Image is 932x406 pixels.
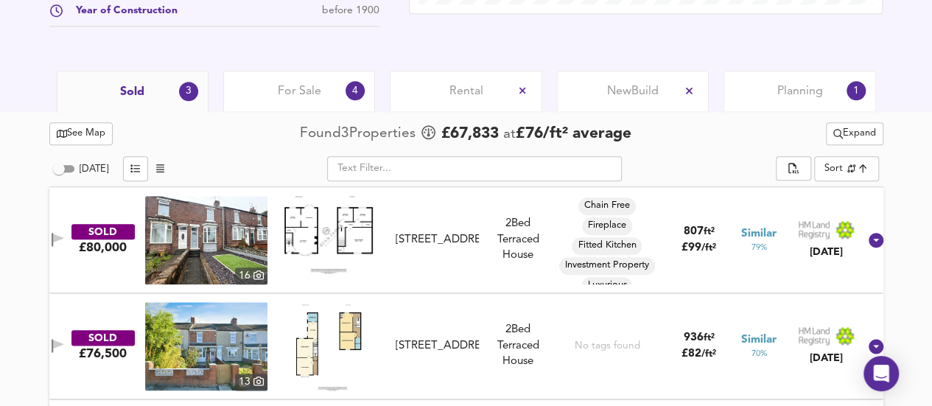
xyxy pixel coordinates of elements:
[290,302,368,391] img: Floorplan
[79,239,127,256] div: £80,000
[284,196,373,274] img: Floorplan
[145,302,267,391] a: property thumbnail 13
[701,349,716,359] span: / ft²
[751,242,766,253] span: 79 %
[120,84,144,100] span: Sold
[179,82,198,101] div: 3
[607,83,659,99] span: New Build
[751,348,766,360] span: 70 %
[278,83,321,99] span: For Sale
[327,156,622,181] input: Text Filter...
[572,237,642,255] div: Fitted Kitchen
[64,3,178,18] div: Year of Construction
[776,156,811,181] div: split button
[300,124,419,144] div: Found 3 Propert ies
[485,216,551,263] div: 2 Bed Terraced House
[682,349,716,360] span: £ 82
[396,338,479,354] div: [STREET_ADDRESS]
[572,239,642,252] span: Fitted Kitchen
[574,339,640,353] div: No tags found
[867,337,885,355] svg: Show Details
[71,224,135,239] div: SOLD
[798,326,855,346] img: Land Registry
[578,197,636,215] div: Chain Free
[863,356,899,391] div: Open Intercom Messenger
[559,257,655,275] div: Investment Property
[741,332,777,348] span: Similar
[235,374,267,390] div: 13
[798,245,855,259] div: [DATE]
[145,302,267,391] img: property thumbnail
[683,226,703,237] span: 807
[145,196,267,284] a: property thumbnail 16
[833,125,876,142] span: Expand
[826,122,883,145] div: split button
[322,3,379,18] div: before 1900
[449,83,483,99] span: Rental
[559,259,655,272] span: Investment Property
[235,267,267,284] div: 16
[824,161,843,175] div: Sort
[80,164,108,174] span: [DATE]
[57,125,106,142] span: See Map
[49,293,883,399] div: SOLD£76,500 property thumbnail 13 Floorplan[STREET_ADDRESS]2Bed Terraced HouseNo tags found936ft²...
[701,243,716,253] span: / ft²
[683,332,703,343] span: 936
[503,127,516,141] span: at
[798,351,855,365] div: [DATE]
[485,322,551,369] div: 2 Bed Terraced House
[847,81,866,100] div: 1
[741,226,777,242] span: Similar
[581,277,632,295] div: Luxurious
[826,122,883,145] button: Expand
[49,122,113,145] button: See Map
[581,279,632,292] span: Luxurious
[516,126,631,141] span: £ 76 / ft² average
[682,242,716,253] span: £ 99
[703,333,714,343] span: ft²
[582,219,632,232] span: Fireplace
[49,187,883,293] div: SOLD£80,000 property thumbnail 16 Floorplan[STREET_ADDRESS]2Bed Terraced HouseChain FreeFireplace...
[71,330,135,346] div: SOLD
[867,231,885,249] svg: Show Details
[798,220,855,239] img: Land Registry
[814,156,878,181] div: Sort
[777,83,822,99] span: Planning
[346,81,365,100] div: 4
[703,227,714,237] span: ft²
[390,338,485,354] div: 4 West View, DL14 9TJ
[441,123,499,145] span: £ 67,833
[145,196,267,284] img: property thumbnail
[582,217,632,235] div: Fireplace
[578,199,636,212] span: Chain Free
[79,346,127,362] div: £76,500
[396,232,479,248] div: [STREET_ADDRESS]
